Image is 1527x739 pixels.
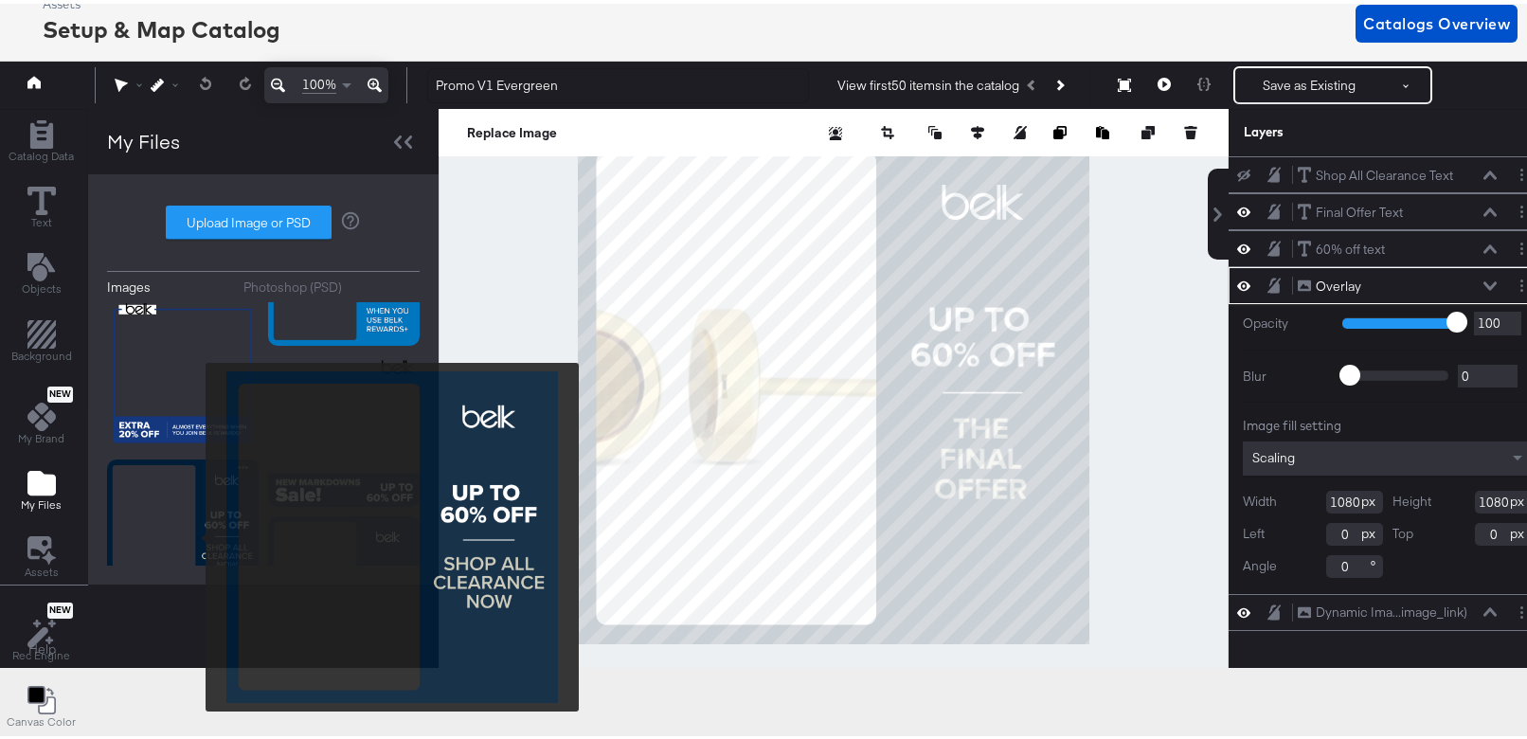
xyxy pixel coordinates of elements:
[1252,445,1295,462] span: Scaling
[1243,364,1328,382] label: Blur
[10,245,73,299] button: Add Text
[1235,64,1383,99] button: Save as Existing
[1297,236,1386,256] button: 60% off text
[1316,163,1453,181] div: Shop All Clearance Text
[467,119,557,138] button: Replace Image
[11,345,72,360] span: Background
[829,123,842,136] svg: Remove background
[1297,199,1404,219] button: Final Offer Text
[107,275,229,293] button: Images
[1096,122,1109,135] svg: Paste image
[1,594,81,665] button: NewRec Engine
[12,644,70,659] span: Rec Engine
[1316,600,1467,618] div: Dynamic Ima...image_link)
[1316,274,1361,292] div: Overlay
[15,629,69,663] button: Help
[1363,7,1510,33] span: Catalogs Overview
[1316,200,1403,218] div: Final Offer Text
[1392,489,1431,507] label: Height
[21,494,62,509] span: My Files
[16,179,67,233] button: Text
[230,456,256,472] button: Image Options
[1243,553,1277,571] label: Angle
[47,601,73,613] span: New
[9,460,73,514] button: Add Files
[1297,162,1454,182] button: Shop All Clearance Text
[1046,64,1072,99] button: Next Product
[28,637,56,655] a: Help
[1297,599,1468,619] button: Dynamic Ima...image_link)
[302,72,336,90] span: 100%
[9,145,74,160] span: Catalog Data
[47,385,73,397] span: New
[107,275,151,293] div: Images
[243,275,342,293] div: Photoshop (PSD)
[1244,119,1437,137] div: Layers
[1053,119,1072,138] button: Copy image
[7,711,76,726] span: Canvas Color
[243,275,421,293] button: Photoshop (PSD)
[837,73,1019,91] div: View first 50 items in the catalog
[1243,311,1328,329] label: Opacity
[31,211,52,226] span: Text
[1096,119,1115,138] button: Paste image
[1243,521,1265,539] label: Left
[18,427,64,442] span: My Brand
[43,9,280,42] div: Setup & Map Catalog
[1053,122,1067,135] svg: Copy image
[22,278,62,293] span: Objects
[1243,489,1277,507] label: Width
[107,124,180,152] div: My Files
[1297,273,1362,293] button: Overlay
[1392,521,1413,539] label: Top
[25,561,59,576] span: Assets
[7,378,76,448] button: NewMy Brand
[13,527,70,582] button: Assets
[1316,237,1385,255] div: 60% off text
[1356,1,1518,39] button: Catalogs Overview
